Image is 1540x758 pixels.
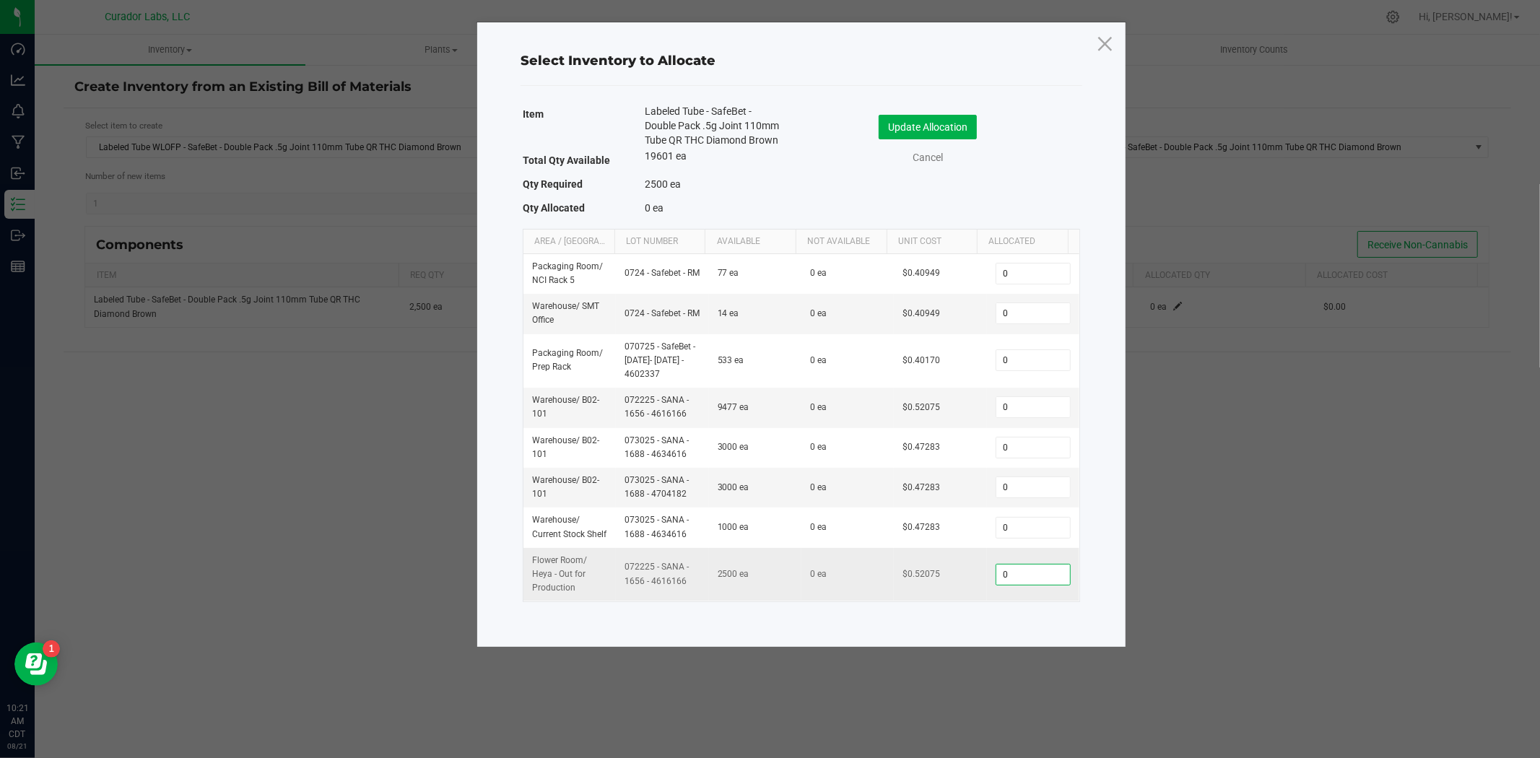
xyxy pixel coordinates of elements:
[616,548,708,601] td: 072225 - SANA - 1656 - 4616166
[523,230,614,254] th: Area / [GEOGRAPHIC_DATA]
[523,198,585,218] label: Qty Allocated
[616,388,708,427] td: 072225 - SANA - 1656 - 4616166
[532,261,603,285] span: Packaging Room / NCI Rack 5
[616,507,708,547] td: 073025 - SANA - 1688 - 4634616
[902,402,940,412] span: $0.52075
[14,642,58,686] iframe: Resource center
[645,104,780,147] span: Labeled Tube - SafeBet - Double Pack .5g Joint 110mm Tube QR THC Diamond Brown
[705,230,796,254] th: Available
[532,515,606,539] span: Warehouse / Current Stock Shelf
[616,254,708,294] td: 0724 - Safebet - RM
[718,268,739,278] span: 77 ea
[810,522,827,532] span: 0 ea
[810,402,827,412] span: 0 ea
[810,569,827,579] span: 0 ea
[523,104,544,124] label: Item
[718,355,744,365] span: 533 ea
[902,355,940,365] span: $0.40170
[616,334,708,388] td: 070725 - SafeBet - [DATE]- [DATE] - 4602337
[532,555,587,593] span: Flower Room / Heya - Out for Production
[532,301,599,325] span: Warehouse / SMT Office
[645,150,687,162] span: 19601 ea
[616,294,708,334] td: 0724 - Safebet - RM
[616,468,708,507] td: 073025 - SANA - 1688 - 4704182
[521,53,715,69] span: Select Inventory to Allocate
[532,475,599,499] span: Warehouse / B02-101
[532,395,599,419] span: Warehouse / B02-101
[810,308,827,318] span: 0 ea
[899,150,957,165] a: Cancel
[523,150,610,170] label: Total Qty Available
[645,178,682,190] span: 2500 ea
[645,202,664,214] span: 0 ea
[902,308,940,318] span: $0.40949
[532,435,599,459] span: Warehouse / B02-101
[810,442,827,452] span: 0 ea
[718,308,739,318] span: 14 ea
[523,174,583,194] label: Qty Required
[796,230,887,254] th: Not Available
[902,268,940,278] span: $0.40949
[718,569,749,579] span: 2500 ea
[43,640,60,658] iframe: Resource center unread badge
[810,482,827,492] span: 0 ea
[977,230,1068,254] th: Allocated
[902,522,940,532] span: $0.47283
[902,442,940,452] span: $0.47283
[718,522,749,532] span: 1000 ea
[902,482,940,492] span: $0.47283
[614,230,705,254] th: Lot Number
[532,348,603,372] span: Packaging Room / Prep Rack
[902,569,940,579] span: $0.52075
[718,442,749,452] span: 3000 ea
[718,402,749,412] span: 9477 ea
[616,428,708,468] td: 073025 - SANA - 1688 - 4634616
[879,115,977,139] button: Update Allocation
[718,482,749,492] span: 3000 ea
[887,230,978,254] th: Unit Cost
[810,268,827,278] span: 0 ea
[810,355,827,365] span: 0 ea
